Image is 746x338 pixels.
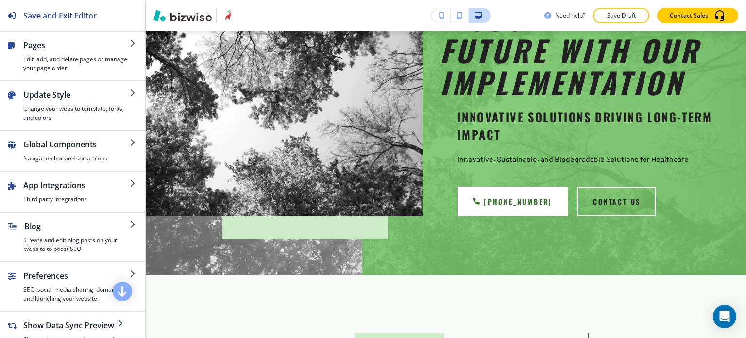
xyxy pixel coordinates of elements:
[555,11,585,20] h3: Need help?
[23,154,130,163] h4: Navigation bar and social icons
[153,10,212,21] img: Bizwise Logo
[23,39,130,51] h2: Pages
[606,11,637,20] p: Save Draft
[23,195,130,204] h4: Third party integrations
[458,154,689,163] span: Innovative, Sustainable, and Biodegradable Solutions for Healthcare
[23,320,118,331] h2: Show Data Sync Preview
[458,187,568,216] a: [PHONE_NUMBER]
[593,8,649,23] button: Save Draft
[713,305,736,328] div: Open Intercom Messenger
[670,11,708,20] p: Contact Sales
[23,89,130,101] h2: Update Style
[23,139,130,150] h2: Global Components
[23,179,130,191] h2: App Integrations
[23,105,130,122] h4: Change your website template, fonts, and colors
[577,187,656,216] button: contact us
[24,236,130,253] h4: Create and edit blog posts on your website to boost SEO
[23,270,130,282] h2: Preferences
[146,2,423,216] img: 7241d42abe130a5be2974d3f27dfbc9e.webp
[24,220,130,232] h2: Blog
[220,8,236,23] img: Your Logo
[23,10,97,21] h2: Save and Exit Editor
[23,55,130,72] h4: Edit, add, and delete pages or manage your page order
[23,285,130,303] h4: SEO, social media sharing, domains, and launching your website.
[458,108,717,143] p: Innovative Solutions Driving Long-Term Impact
[657,8,738,23] button: Contact Sales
